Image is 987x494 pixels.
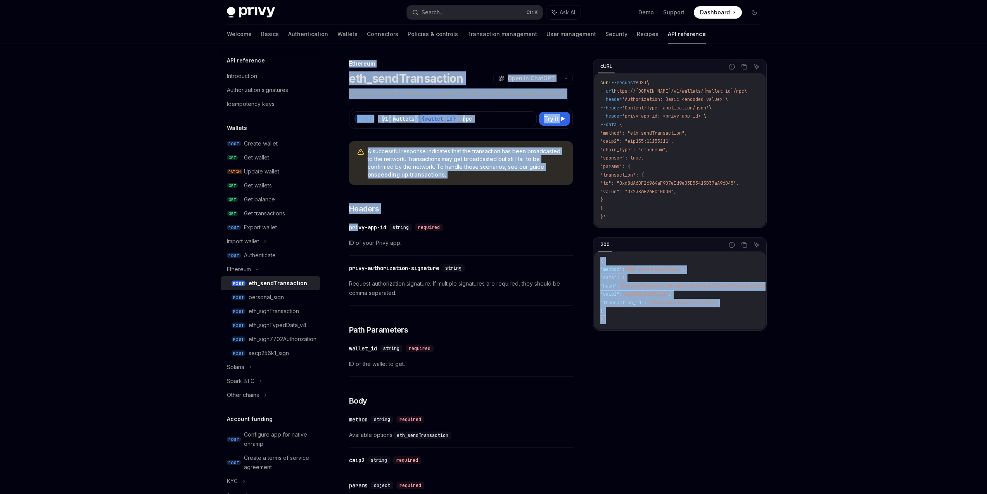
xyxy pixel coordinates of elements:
[605,25,627,43] a: Security
[598,240,612,249] div: 200
[383,345,399,352] span: string
[396,482,424,489] div: required
[600,283,617,289] span: "hash"
[227,225,241,231] span: POST
[221,192,320,206] a: GETGet balance
[227,414,273,424] h5: Account funding
[668,25,706,43] a: API reference
[227,211,238,217] span: GET
[600,300,644,306] span: "transaction_id"
[546,5,581,19] button: Ask AI
[227,71,257,81] div: Introduction
[349,416,368,423] div: method
[644,300,646,306] span: :
[619,283,804,289] span: "0xfc3a736ab2e34e13be2b0b11b39dbc0232a2e755a11aa5a9219890d3b2c6c7d8"
[227,376,254,386] div: Spark BTC
[221,220,320,234] a: POSTExport wallet
[227,183,238,189] span: GET
[560,9,575,16] span: Ask AI
[249,279,307,288] div: eth_sendTransaction
[244,167,279,176] div: Update wallet
[221,318,320,332] a: POSTeth_signTypedData_v4
[244,153,269,162] div: Get wallet
[600,205,603,211] span: }
[227,123,247,133] h5: Wallets
[227,253,241,258] span: POST
[244,195,275,204] div: Get balance
[600,180,739,186] span: "to": "0xd8dA6BF26964aF9D7eEd9e03E53415D37aA96045",
[600,113,622,119] span: --header
[393,115,415,123] div: wallets
[232,350,245,356] span: POST
[232,309,245,314] span: POST
[752,62,762,72] button: Ask AI
[700,9,730,16] span: Dashboard
[244,251,276,260] div: Authenticate
[392,224,409,231] span: string
[221,151,320,165] a: GETGet wallet
[221,137,320,151] a: POSTCreate wallet
[389,115,392,123] div: /
[622,291,668,297] span: "eip155:11155111"
[249,293,284,302] div: personal_sign
[415,224,443,231] div: required
[232,336,245,342] span: POST
[694,6,742,19] a: Dashboard
[617,283,619,289] span: :
[467,25,537,43] a: Transaction management
[221,83,320,97] a: Authorization signatures
[600,197,603,203] span: }
[349,203,379,214] span: Headers
[382,115,388,123] div: v1
[261,25,279,43] a: Basics
[221,97,320,111] a: Idempotency keys
[727,240,737,250] button: Report incorrect code
[617,121,622,128] span: '{
[622,113,704,119] span: 'privy-app-id: <privy-app-id>'
[349,395,367,406] span: Body
[221,165,320,179] a: PATCHUpdate wallet
[227,155,238,161] span: GET
[622,96,725,102] span: 'Authorization: Basic <encoded-value>'
[600,172,644,178] span: "transaction": {
[244,430,315,449] div: Configure app for native onramp
[727,62,737,72] button: Report incorrect code
[368,147,565,179] span: A successful response indicates that the transaction has been broadcasted to the network. Transac...
[508,75,555,82] span: Open in ChatGPT
[221,248,320,262] a: POSTAuthenticate
[394,432,451,439] code: eth_sendTransaction
[221,69,320,83] a: Introduction
[744,88,747,94] span: \
[625,266,682,272] span: "eth_sendTransaction"
[221,332,320,346] a: POSTeth_sign7702Authorization
[349,482,368,489] div: params
[646,300,717,306] span: "y90vpg3bnkjxhw541c2zc6a9"
[227,237,259,246] div: Import wallet
[232,322,245,328] span: POST
[600,163,630,170] span: "params": {
[349,279,573,298] span: Request authorization signature. If multiple signatures are required, they should be comma separa...
[600,147,668,153] span: "chain_type": "ethereum",
[622,105,709,111] span: 'Content-Type: application/json'
[227,141,241,147] span: POST
[227,56,265,65] h5: API reference
[600,258,603,264] span: {
[244,223,277,232] div: Export wallet
[244,209,285,218] div: Get transactions
[611,80,636,86] span: --request
[406,345,434,352] div: required
[374,171,445,178] a: speeding up transactions
[374,416,390,423] span: string
[221,290,320,304] a: POSTpersonal_sign
[668,291,671,297] span: ,
[526,9,538,16] span: Ctrl K
[463,115,472,123] div: rpc
[598,62,615,71] div: cURL
[407,5,543,19] button: Search...CtrlK
[600,105,622,111] span: --header
[221,451,320,474] a: POSTCreate a terms of service agreement
[249,321,306,330] div: eth_signTypedData_v4
[619,291,622,297] span: :
[636,80,646,86] span: POST
[221,276,320,290] a: POSTeth_sendTransaction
